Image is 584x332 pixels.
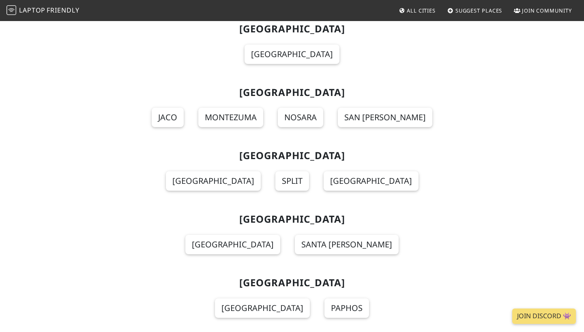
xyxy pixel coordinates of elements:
img: LaptopFriendly [6,5,16,15]
a: [GEOGRAPHIC_DATA] [245,45,339,64]
span: Suggest Places [455,7,502,14]
h2: [GEOGRAPHIC_DATA] [29,150,555,162]
a: LaptopFriendly LaptopFriendly [6,4,79,18]
a: Join Discord 👾 [512,309,576,324]
a: Jaco [152,108,184,127]
a: [GEOGRAPHIC_DATA] [166,171,261,191]
a: [GEOGRAPHIC_DATA] [215,298,310,318]
span: All Cities [407,7,436,14]
a: Santa [PERSON_NAME] [295,235,399,254]
h2: [GEOGRAPHIC_DATA] [29,87,555,98]
h2: [GEOGRAPHIC_DATA] [29,23,555,35]
a: Suggest Places [444,3,506,18]
h2: [GEOGRAPHIC_DATA] [29,213,555,225]
a: Split [275,171,309,191]
a: Nosara [278,108,323,127]
span: Laptop [19,6,45,15]
span: Join Community [522,7,572,14]
a: Paphos [324,298,369,318]
a: Join Community [511,3,575,18]
a: [GEOGRAPHIC_DATA] [185,235,280,254]
a: [GEOGRAPHIC_DATA] [324,171,419,191]
span: Friendly [47,6,79,15]
h2: [GEOGRAPHIC_DATA] [29,277,555,289]
a: All Cities [395,3,439,18]
a: Montezuma [198,108,263,127]
a: San [PERSON_NAME] [338,108,432,127]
